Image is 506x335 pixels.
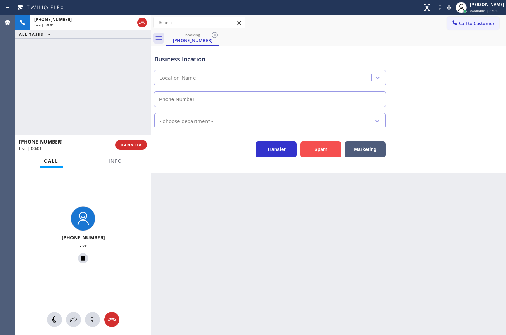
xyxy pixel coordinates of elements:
[34,23,54,27] span: Live | 00:01
[167,37,218,44] div: [PHONE_NUMBER]
[66,312,81,327] button: Open directory
[15,30,57,38] button: ALL TASKS
[34,16,72,22] span: [PHONE_NUMBER]
[300,141,341,157] button: Spam
[345,141,386,157] button: Marketing
[44,158,58,164] span: Call
[19,32,44,37] span: ALL TASKS
[160,117,213,125] div: - choose department -
[19,146,42,151] span: Live | 00:01
[79,242,87,248] span: Live
[19,138,63,145] span: [PHONE_NUMBER]
[444,3,454,12] button: Mute
[154,54,386,64] div: Business location
[109,158,122,164] span: Info
[121,142,142,147] span: HANG UP
[47,312,62,327] button: Mute
[85,312,100,327] button: Open dialpad
[137,18,147,27] button: Hang up
[167,30,218,45] div: (877) 312-2285
[459,20,495,26] span: Call to Customer
[154,91,386,107] input: Phone Number
[447,17,499,30] button: Call to Customer
[167,32,218,37] div: booking
[154,17,245,28] input: Search
[40,154,63,168] button: Call
[105,154,126,168] button: Info
[159,74,196,82] div: Location Name
[256,141,297,157] button: Transfer
[62,234,105,241] span: [PHONE_NUMBER]
[78,253,88,263] button: Hold Customer
[470,8,498,13] span: Available | 27:25
[115,140,147,150] button: HANG UP
[470,2,504,8] div: [PERSON_NAME]
[104,312,119,327] button: Hang up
